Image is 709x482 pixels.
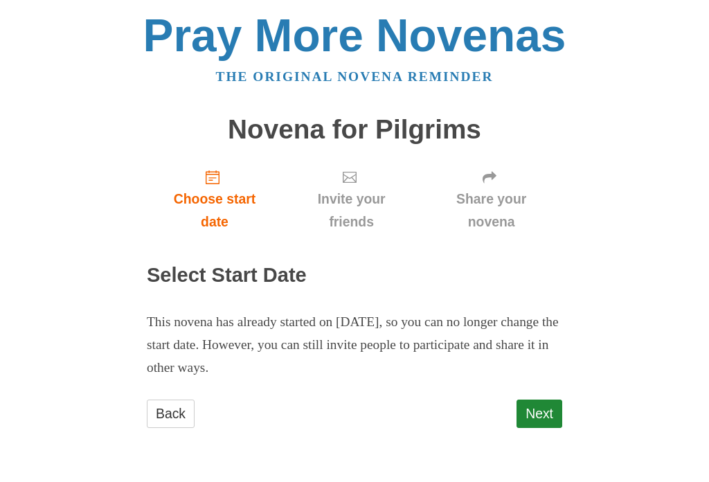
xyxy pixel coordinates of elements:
[296,188,406,233] span: Invite your friends
[143,10,566,61] a: Pray More Novenas
[216,69,494,84] a: The original novena reminder
[147,311,562,380] p: This novena has already started on [DATE], so you can no longer change the start date. However, y...
[147,400,195,428] a: Back
[282,158,420,240] a: Invite your friends
[161,188,269,233] span: Choose start date
[147,265,562,287] h2: Select Start Date
[420,158,562,240] a: Share your novena
[434,188,548,233] span: Share your novena
[517,400,562,428] a: Next
[147,115,562,145] h1: Novena for Pilgrims
[147,158,282,240] a: Choose start date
